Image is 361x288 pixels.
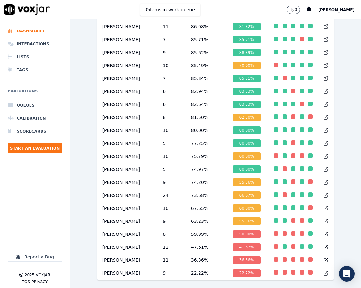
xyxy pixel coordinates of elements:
[97,267,158,280] td: [PERSON_NAME]
[287,6,307,14] button: 0
[97,85,158,98] td: [PERSON_NAME]
[158,241,186,254] td: 12
[186,150,227,163] td: 75.79 %
[233,62,261,69] div: 70.00 %
[8,87,62,99] h6: Evaluations
[318,8,355,12] span: [PERSON_NAME]
[186,20,227,33] td: 86.08 %
[186,33,227,46] td: 85.71 %
[22,279,30,284] button: TOS
[186,46,227,59] td: 85.62 %
[186,137,227,150] td: 77.25 %
[158,150,186,163] td: 10
[339,266,355,282] div: Open Intercom Messenger
[158,85,186,98] td: 6
[233,178,261,186] div: 55.56 %
[158,33,186,46] td: 7
[318,6,361,14] button: [PERSON_NAME]
[158,215,186,228] td: 9
[158,267,186,280] td: 9
[97,241,158,254] td: [PERSON_NAME]
[8,125,62,138] a: Scorecards
[97,202,158,215] td: [PERSON_NAME]
[287,6,300,14] button: 0
[158,46,186,59] td: 9
[186,59,227,72] td: 85.49 %
[186,202,227,215] td: 67.65 %
[233,126,261,134] div: 80.00 %
[186,228,227,241] td: 59.99 %
[97,46,158,59] td: [PERSON_NAME]
[4,4,50,15] img: voxjar logo
[233,256,261,264] div: 36.36 %
[186,111,227,124] td: 81.50 %
[158,72,186,85] td: 7
[8,38,62,51] a: Interactions
[97,228,158,241] td: [PERSON_NAME]
[186,98,227,111] td: 82.64 %
[186,241,227,254] td: 47.61 %
[233,101,261,108] div: 83.33 %
[233,114,261,121] div: 62.50 %
[8,25,62,38] a: Dashboard
[8,51,62,64] a: Lists
[233,191,261,199] div: 66.67 %
[186,176,227,189] td: 74.20 %
[158,202,186,215] td: 10
[233,217,261,225] div: 55.56 %
[8,99,62,112] li: Queues
[31,279,48,284] button: Privacy
[8,143,62,153] button: Start an Evaluation
[158,189,186,202] td: 24
[8,112,62,125] a: Calibration
[158,124,186,137] td: 10
[186,189,227,202] td: 73.68 %
[158,111,186,124] td: 8
[186,267,227,280] td: 22.22 %
[158,176,186,189] td: 9
[186,215,227,228] td: 63.23 %
[158,59,186,72] td: 10
[97,137,158,150] td: [PERSON_NAME]
[140,4,200,16] button: 0items in work queue
[8,64,62,77] a: Tags
[233,36,261,43] div: 85.71 %
[233,269,261,277] div: 22.22 %
[233,23,261,30] div: 81.82 %
[233,88,261,95] div: 83.33 %
[233,49,261,56] div: 88.89 %
[295,7,297,12] p: 0
[158,254,186,267] td: 11
[158,228,186,241] td: 8
[233,152,261,160] div: 60.00 %
[186,124,227,137] td: 80.00 %
[158,98,186,111] td: 6
[97,254,158,267] td: [PERSON_NAME]
[25,272,50,278] p: 2025 Voxjar
[97,72,158,85] td: [PERSON_NAME]
[233,204,261,212] div: 60.00 %
[186,254,227,267] td: 36.36 %
[158,163,186,176] td: 5
[8,252,62,262] button: Report a Bug
[186,163,227,176] td: 74.97 %
[97,98,158,111] td: [PERSON_NAME]
[233,230,261,238] div: 50.00 %
[233,165,261,173] div: 80.00 %
[97,20,158,33] td: [PERSON_NAME]
[97,215,158,228] td: [PERSON_NAME]
[97,111,158,124] td: [PERSON_NAME]
[233,75,261,82] div: 85.71 %
[158,137,186,150] td: 5
[97,33,158,46] td: [PERSON_NAME]
[186,85,227,98] td: 82.94 %
[97,176,158,189] td: [PERSON_NAME]
[97,150,158,163] td: [PERSON_NAME]
[158,20,186,33] td: 11
[97,59,158,72] td: [PERSON_NAME]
